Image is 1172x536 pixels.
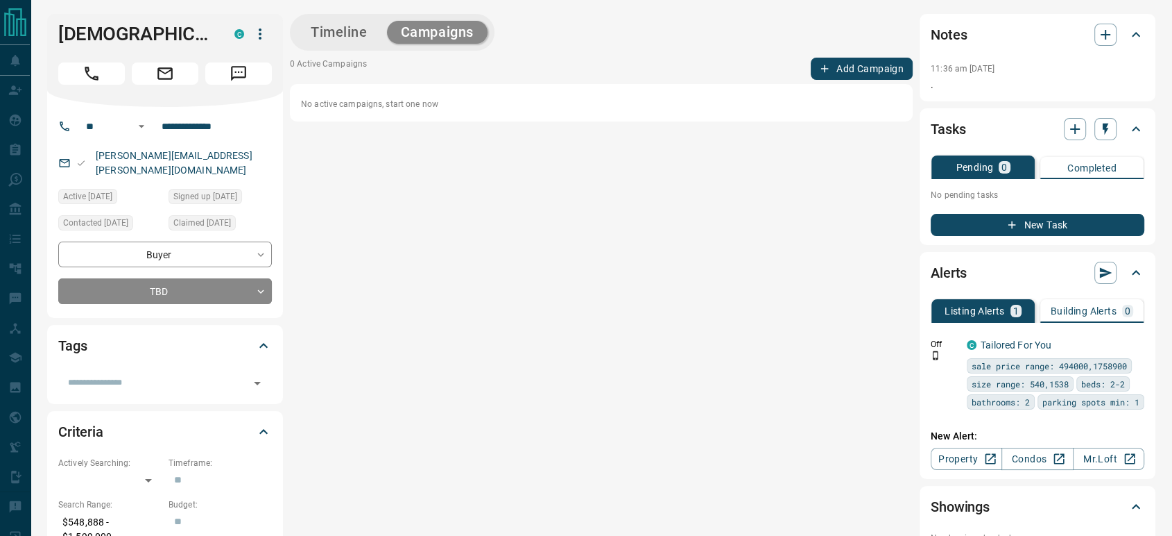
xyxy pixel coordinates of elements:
[1125,306,1130,316] p: 0
[1073,448,1144,470] a: Mr.Loft
[301,98,902,110] p: No active campaigns, start one now
[173,216,231,230] span: Claimed [DATE]
[1001,162,1007,172] p: 0
[169,189,272,208] div: Mon Aug 11 2025
[169,457,272,469] p: Timeframe:
[173,190,237,203] span: Signed up [DATE]
[58,329,272,362] div: Tags
[1051,306,1117,316] p: Building Alerts
[931,18,1144,51] div: Notes
[58,335,87,357] h2: Tags
[58,62,125,85] span: Call
[1001,448,1073,470] a: Condos
[931,448,1002,470] a: Property
[931,262,967,284] h2: Alerts
[931,78,1144,92] p: .
[248,374,267,393] button: Open
[58,499,162,511] p: Search Range:
[931,429,1144,444] p: New Alert:
[931,118,965,140] h2: Tasks
[931,64,994,74] p: 11:36 am [DATE]
[931,185,1144,206] p: No pending tasks
[811,58,913,80] button: Add Campaign
[931,112,1144,146] div: Tasks
[169,215,272,235] div: Mon Aug 11 2025
[297,21,381,44] button: Timeline
[972,377,1069,391] span: size range: 540,1538
[58,189,162,208] div: Mon Aug 11 2025
[290,58,367,80] p: 0 Active Campaigns
[96,150,252,176] a: [PERSON_NAME][EMAIL_ADDRESS][PERSON_NAME][DOMAIN_NAME]
[58,23,214,45] h1: [DEMOGRAPHIC_DATA]
[58,242,272,267] div: Buyer
[931,214,1144,236] button: New Task
[931,24,967,46] h2: Notes
[133,118,150,135] button: Open
[931,256,1144,290] div: Alerts
[387,21,488,44] button: Campaigns
[931,490,1144,524] div: Showings
[956,162,993,172] p: Pending
[931,351,940,360] svg: Push Notification Only
[63,216,128,230] span: Contacted [DATE]
[981,340,1051,351] a: Tailored For You
[972,359,1127,373] span: sale price range: 494000,1758900
[76,158,86,168] svg: Email Valid
[1042,395,1139,409] span: parking spots min: 1
[945,306,1005,316] p: Listing Alerts
[931,496,990,518] h2: Showings
[132,62,198,85] span: Email
[1013,306,1019,316] p: 1
[1081,377,1125,391] span: beds: 2-2
[169,499,272,511] p: Budget:
[1067,163,1117,173] p: Completed
[58,278,272,304] div: TBD
[58,421,103,443] h2: Criteria
[205,62,272,85] span: Message
[234,29,244,39] div: condos.ca
[63,190,112,203] span: Active [DATE]
[58,415,272,449] div: Criteria
[967,340,976,350] div: condos.ca
[972,395,1030,409] span: bathrooms: 2
[58,215,162,235] div: Mon Aug 11 2025
[931,338,958,351] p: Off
[58,457,162,469] p: Actively Searching:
